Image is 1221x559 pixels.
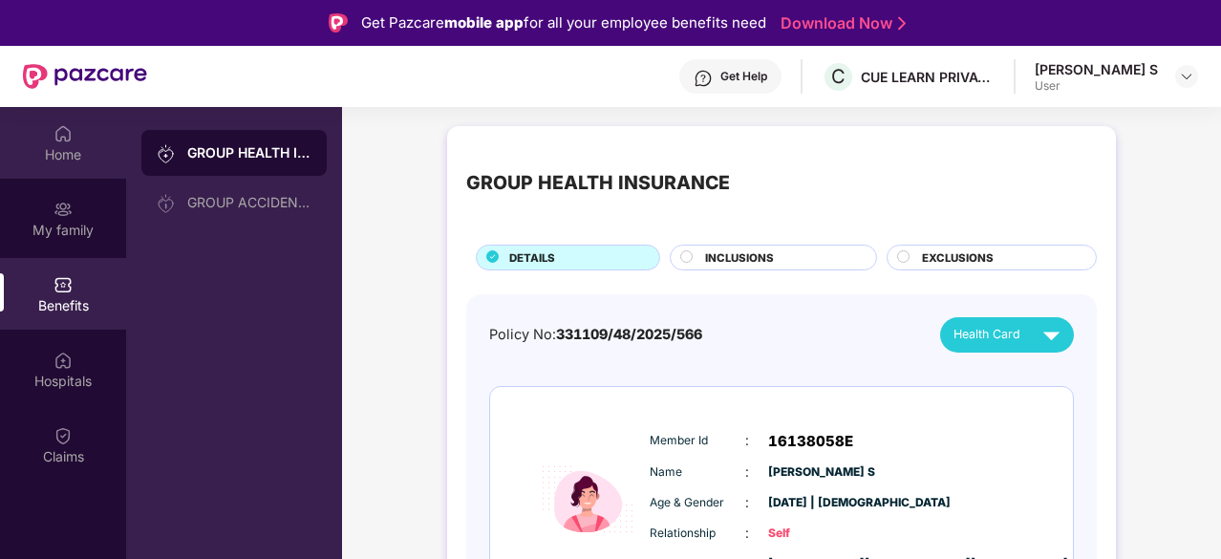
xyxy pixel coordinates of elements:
[157,194,176,213] img: svg+xml;base64,PHN2ZyB3aWR0aD0iMjAiIGhlaWdodD0iMjAiIHZpZXdCb3g9IjAgMCAyMCAyMCIgZmlsbD0ibm9uZSIgeG...
[54,275,73,294] img: svg+xml;base64,PHN2ZyBpZD0iQmVuZWZpdHMiIHhtbG5zPSJodHRwOi8vd3d3LnczLm9yZy8yMDAwL3N2ZyIgd2lkdGg9Ij...
[781,13,900,33] a: Download Now
[720,69,767,84] div: Get Help
[650,432,745,450] span: Member Id
[745,430,749,451] span: :
[23,64,147,89] img: New Pazcare Logo
[509,249,555,267] span: DETAILS
[898,13,906,33] img: Stroke
[54,351,73,370] img: svg+xml;base64,PHN2ZyBpZD0iSG9zcGl0YWxzIiB4bWxucz0iaHR0cDovL3d3dy53My5vcmcvMjAwMC9zdmciIHdpZHRoPS...
[361,11,766,34] div: Get Pazcare for all your employee benefits need
[650,463,745,482] span: Name
[768,463,864,482] span: [PERSON_NAME] S
[650,525,745,543] span: Relationship
[466,168,730,198] div: GROUP HEALTH INSURANCE
[187,143,311,162] div: GROUP HEALTH INSURANCE
[768,494,864,512] span: [DATE] | [DEMOGRAPHIC_DATA]
[705,249,774,267] span: INCLUSIONS
[1035,78,1158,94] div: User
[694,69,713,88] img: svg+xml;base64,PHN2ZyBpZD0iSGVscC0zMngzMiIgeG1sbnM9Imh0dHA6Ly93d3cudzMub3JnLzIwMDAvc3ZnIiB3aWR0aD...
[54,124,73,143] img: svg+xml;base64,PHN2ZyBpZD0iSG9tZSIgeG1sbnM9Imh0dHA6Ly93d3cudzMub3JnLzIwMDAvc3ZnIiB3aWR0aD0iMjAiIG...
[556,326,702,342] span: 331109/48/2025/566
[768,525,864,543] span: Self
[940,317,1074,353] button: Health Card
[1035,318,1068,352] img: svg+xml;base64,PHN2ZyB4bWxucz0iaHR0cDovL3d3dy53My5vcmcvMjAwMC9zdmciIHZpZXdCb3g9IjAgMCAyNCAyNCIgd2...
[444,13,524,32] strong: mobile app
[745,462,749,483] span: :
[650,494,745,512] span: Age & Gender
[745,492,749,513] span: :
[861,68,995,86] div: CUE LEARN PRIVATE LIMITED
[489,324,702,346] div: Policy No:
[922,249,994,267] span: EXCLUSIONS
[831,65,846,88] span: C
[745,523,749,544] span: :
[1035,60,1158,78] div: [PERSON_NAME] S
[54,426,73,445] img: svg+xml;base64,PHN2ZyBpZD0iQ2xhaW0iIHhtbG5zPSJodHRwOi8vd3d3LnczLm9yZy8yMDAwL3N2ZyIgd2lkdGg9IjIwIi...
[768,430,853,453] span: 16138058E
[1179,69,1194,84] img: svg+xml;base64,PHN2ZyBpZD0iRHJvcGRvd24tMzJ4MzIiIHhtbG5zPSJodHRwOi8vd3d3LnczLm9yZy8yMDAwL3N2ZyIgd2...
[329,13,348,32] img: Logo
[953,325,1020,344] span: Health Card
[54,200,73,219] img: svg+xml;base64,PHN2ZyB3aWR0aD0iMjAiIGhlaWdodD0iMjAiIHZpZXdCb3g9IjAgMCAyMCAyMCIgZmlsbD0ibm9uZSIgeG...
[187,195,311,210] div: GROUP ACCIDENTAL INSURANCE
[157,144,176,163] img: svg+xml;base64,PHN2ZyB3aWR0aD0iMjAiIGhlaWdodD0iMjAiIHZpZXdCb3g9IjAgMCAyMCAyMCIgZmlsbD0ibm9uZSIgeG...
